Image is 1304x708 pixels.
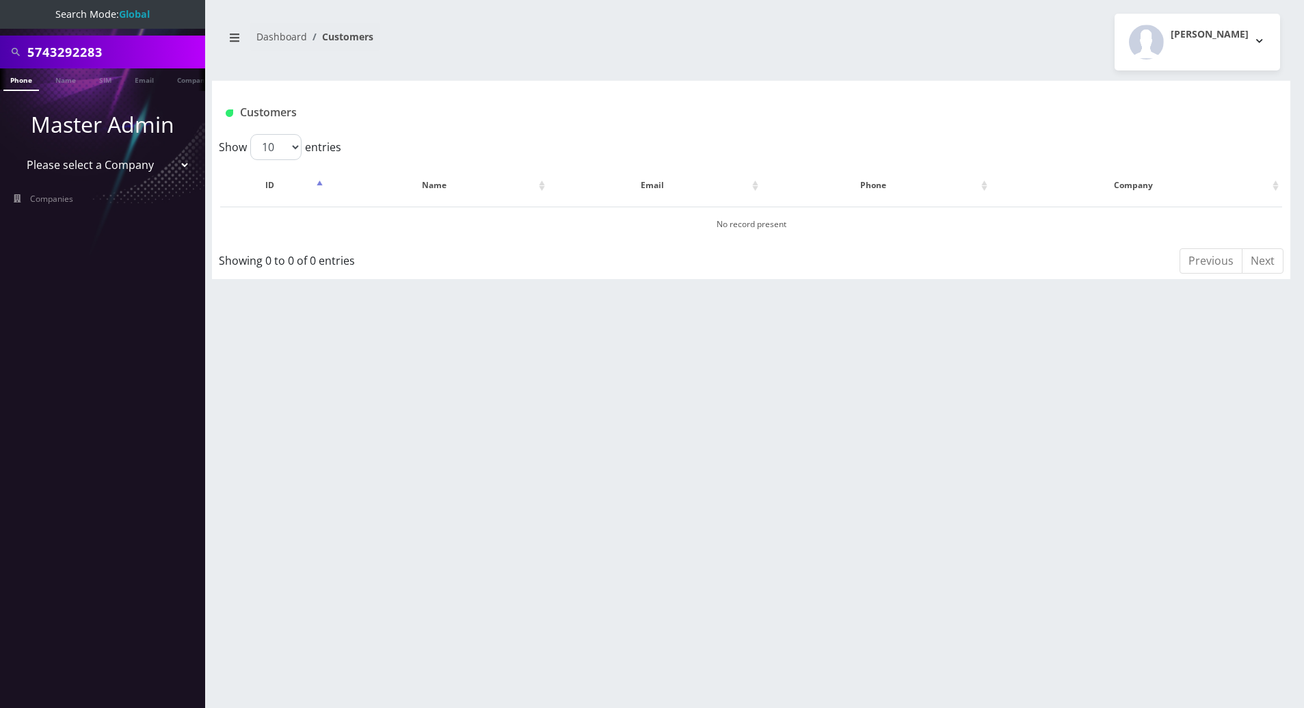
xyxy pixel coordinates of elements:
[307,29,373,44] li: Customers
[219,134,341,160] label: Show entries
[1171,29,1249,40] h2: [PERSON_NAME]
[219,247,652,269] div: Showing 0 to 0 of 0 entries
[119,8,150,21] strong: Global
[992,166,1282,205] th: Company: activate to sort column ascending
[550,166,762,205] th: Email: activate to sort column ascending
[1180,248,1242,274] a: Previous
[1242,248,1283,274] a: Next
[220,207,1282,241] td: No record present
[55,8,150,21] span: Search Mode:
[250,134,302,160] select: Showentries
[220,166,326,205] th: ID: activate to sort column descending
[128,68,161,90] a: Email
[170,68,216,90] a: Company
[328,166,548,205] th: Name: activate to sort column ascending
[3,68,39,91] a: Phone
[226,106,1098,119] h1: Customers
[27,39,202,65] input: Search All Companies
[49,68,83,90] a: Name
[222,23,741,62] nav: breadcrumb
[256,30,307,43] a: Dashboard
[30,193,73,205] span: Companies
[1115,14,1280,70] button: [PERSON_NAME]
[92,68,118,90] a: SIM
[763,166,991,205] th: Phone: activate to sort column ascending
